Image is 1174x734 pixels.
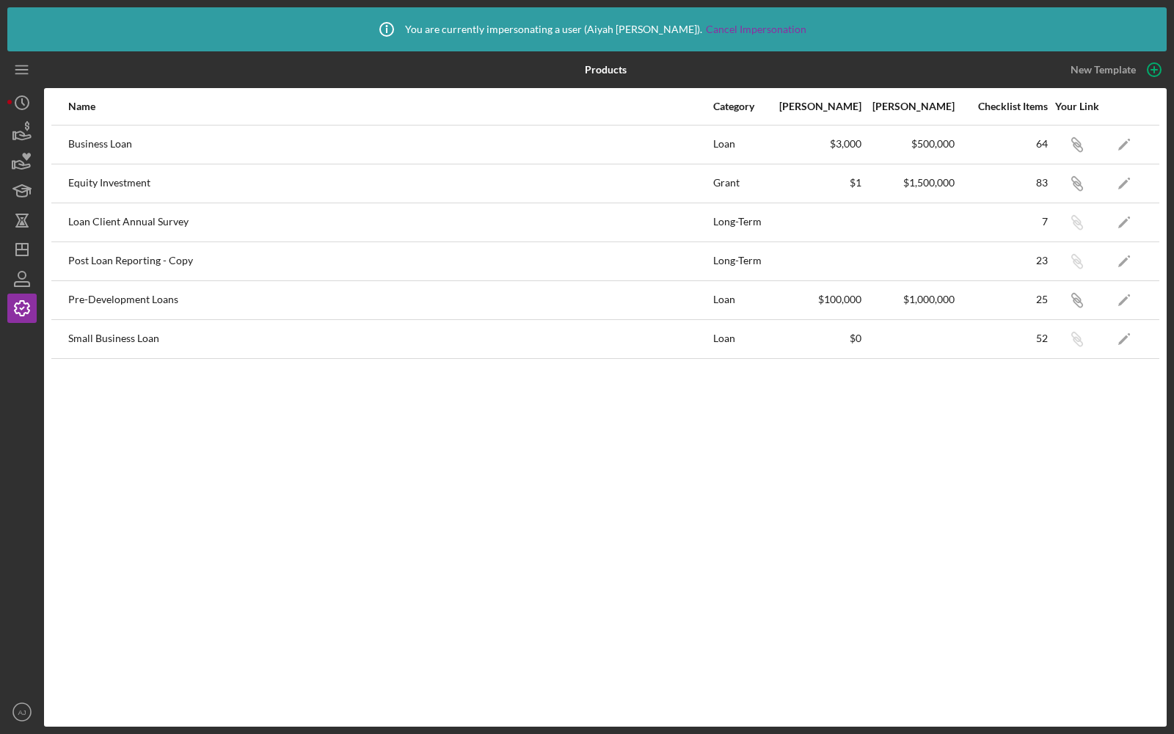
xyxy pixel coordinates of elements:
[956,294,1048,305] div: 25
[585,64,627,76] b: Products
[68,243,712,280] div: Post Loan Reporting - Copy
[956,177,1048,189] div: 83
[770,101,861,112] div: [PERSON_NAME]
[713,321,768,357] div: Loan
[770,138,861,150] div: $3,000
[713,126,768,163] div: Loan
[1049,101,1104,112] div: Your Link
[18,708,26,716] text: AJ
[368,11,806,48] div: You are currently impersonating a user ( Aiyah [PERSON_NAME] ).
[706,23,806,35] a: Cancel Impersonation
[713,243,768,280] div: Long-Term
[770,177,861,189] div: $1
[713,165,768,202] div: Grant
[68,321,712,357] div: Small Business Loan
[68,165,712,202] div: Equity Investment
[713,101,768,112] div: Category
[1062,59,1167,81] button: New Template
[863,138,955,150] div: $500,000
[68,101,712,112] div: Name
[7,697,37,727] button: AJ
[770,294,861,305] div: $100,000
[956,216,1048,228] div: 7
[863,177,955,189] div: $1,500,000
[956,138,1048,150] div: 64
[68,204,712,241] div: Loan Client Annual Survey
[956,333,1048,344] div: 52
[863,101,955,112] div: [PERSON_NAME]
[956,255,1048,266] div: 23
[770,333,861,344] div: $0
[956,101,1048,112] div: Checklist Items
[713,204,768,241] div: Long-Term
[863,294,955,305] div: $1,000,000
[68,282,712,319] div: Pre-Development Loans
[713,282,768,319] div: Loan
[1071,59,1136,81] div: New Template
[68,126,712,163] div: Business Loan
